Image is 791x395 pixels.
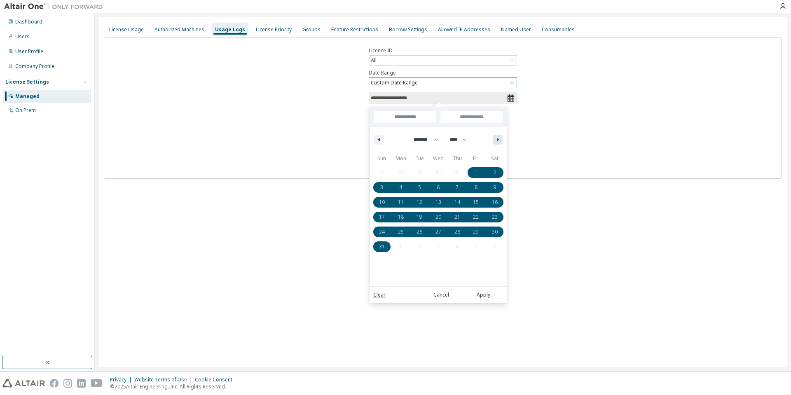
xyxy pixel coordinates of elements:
button: 17 [372,210,391,224]
span: 19 [417,210,422,224]
div: License Usage [109,26,144,33]
span: 15 [473,195,479,210]
span: 16 [492,195,498,210]
div: Named User [501,26,531,33]
button: 6 [429,180,448,195]
img: altair_logo.svg [2,379,45,388]
button: 22 [467,210,486,224]
button: 11 [391,195,410,210]
div: Dashboard [15,19,42,25]
button: 7 [448,180,467,195]
span: 5 [418,180,421,195]
button: 1 [467,165,486,180]
button: 25 [391,224,410,239]
button: 14 [448,195,467,210]
button: Apply [463,291,503,299]
div: Consumables [542,26,575,33]
span: 9 [494,180,496,195]
span: 27 [435,224,441,239]
span: 4 [399,180,402,195]
div: Cookie Consent [195,376,237,383]
span: Wed [429,152,448,165]
div: Custom Date Range [370,78,419,87]
label: Date Range [369,70,517,76]
div: All [370,56,378,65]
span: 2 [494,165,496,180]
button: 30 [485,224,504,239]
button: 4 [391,180,410,195]
a: Clear [373,291,386,299]
span: Last Week [370,156,378,178]
span: 21 [454,210,460,224]
span: 8 [475,180,477,195]
span: 23 [492,210,498,224]
p: © 2025 Altair Engineering, Inc. All Rights Reserved. [110,383,237,390]
span: 30 [492,224,498,239]
button: 29 [467,224,486,239]
span: Tue [410,152,429,165]
button: 8 [467,180,486,195]
img: youtube.svg [91,379,103,388]
div: Usage Logs [215,26,245,33]
span: Fri [467,152,486,165]
img: Altair One [4,2,107,11]
span: 11 [398,195,404,210]
img: facebook.svg [50,379,59,388]
div: Groups [302,26,321,33]
span: 25 [398,224,404,239]
div: Company Profile [15,63,54,70]
button: 19 [410,210,429,224]
img: instagram.svg [63,379,72,388]
div: User Profile [15,48,43,55]
button: 2 [485,165,504,180]
span: 3 [380,180,383,195]
span: 7 [456,180,459,195]
button: 27 [429,224,448,239]
img: linkedin.svg [77,379,86,388]
button: 12 [410,195,429,210]
button: 18 [391,210,410,224]
div: Feature Restrictions [331,26,378,33]
div: Privacy [110,376,134,383]
span: This Month [370,178,378,199]
div: On Prem [15,107,36,114]
span: 12 [417,195,422,210]
button: 13 [429,195,448,210]
span: 18 [398,210,404,224]
span: 10 [379,195,385,210]
div: Borrow Settings [389,26,427,33]
label: Licence ID [369,47,517,54]
div: Users [15,33,30,40]
span: This Week [370,135,378,156]
div: Custom Date Range [369,78,517,88]
span: [DATE] [370,107,378,121]
span: Mon [391,152,410,165]
span: 29 [473,224,479,239]
button: 26 [410,224,429,239]
button: 21 [448,210,467,224]
span: 26 [417,224,422,239]
span: Sat [485,152,504,165]
span: Thu [448,152,467,165]
div: All [369,56,517,65]
div: Authorized Machines [154,26,204,33]
div: Allowed IP Addresses [438,26,490,33]
button: 9 [485,180,504,195]
span: [DATE] [370,121,378,135]
span: Sun [372,152,391,165]
span: 22 [473,210,479,224]
span: 17 [379,210,385,224]
span: 31 [379,239,385,254]
div: License Priority [256,26,292,33]
div: Managed [15,93,40,100]
button: 3 [372,180,391,195]
button: 20 [429,210,448,224]
span: 14 [454,195,460,210]
span: 28 [454,224,460,239]
div: License Settings [5,79,49,85]
button: 31 [372,239,391,254]
button: 5 [410,180,429,195]
span: Last Month [370,199,378,220]
span: 13 [435,195,441,210]
button: 10 [372,195,391,210]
